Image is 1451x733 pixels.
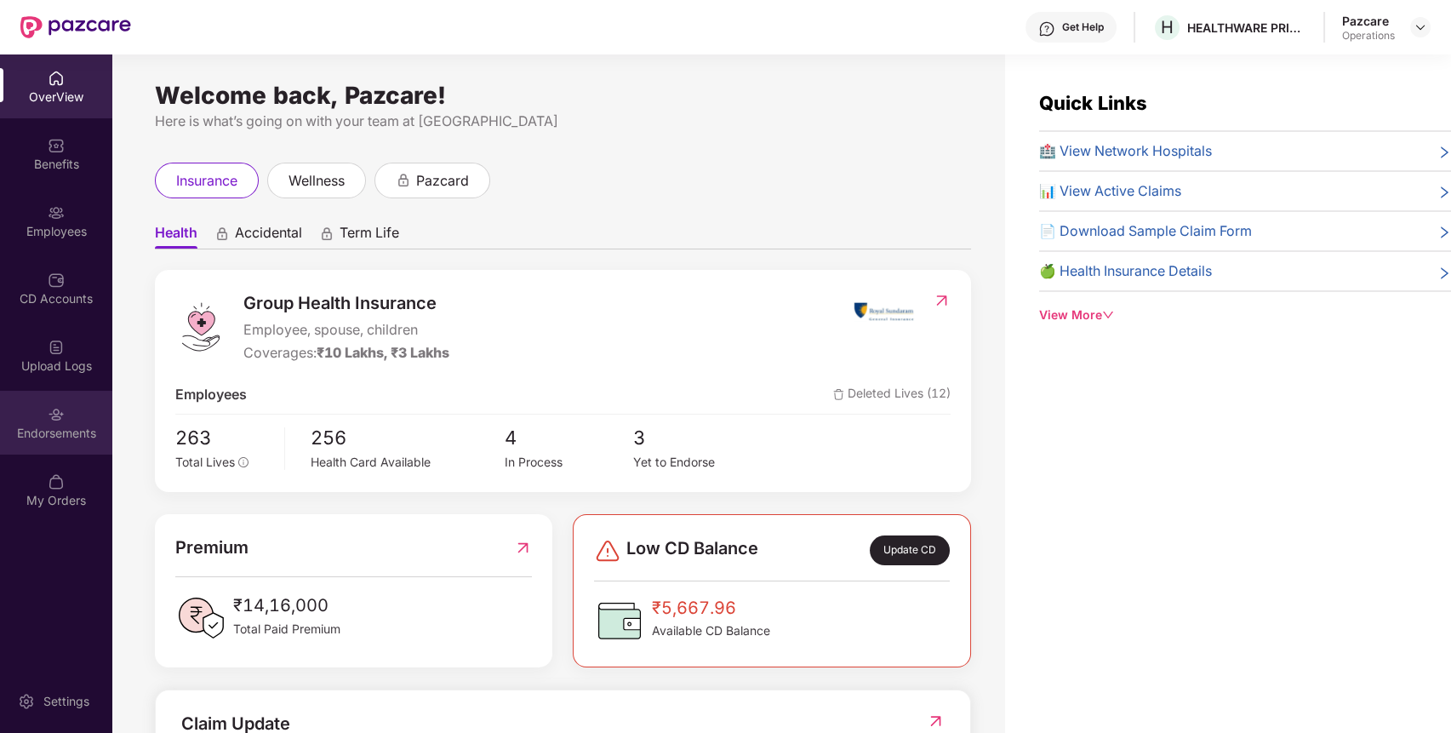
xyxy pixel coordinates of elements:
[933,292,951,309] img: RedirectIcon
[319,226,334,241] div: animation
[48,137,65,154] img: svg+xml;base64,PHN2ZyBpZD0iQmVuZWZpdHMiIHhtbG5zPSJodHRwOi8vd3d3LnczLm9yZy8yMDAwL3N2ZyIgd2lkdGg9Ij...
[175,384,247,405] span: Employees
[175,301,226,352] img: logo
[504,453,633,472] div: In Process
[175,535,248,561] span: Premium
[340,224,399,249] span: Term Life
[1437,264,1451,282] span: right
[175,455,235,469] span: Total Lives
[1437,144,1451,162] span: right
[243,319,449,341] span: Employee, spouse, children
[243,290,449,317] span: Group Health Insurance
[870,535,950,565] div: Update CD
[1414,20,1427,34] img: svg+xml;base64,PHN2ZyBpZD0iRHJvcGRvd24tMzJ4MzIiIHhtbG5zPSJodHRwOi8vd3d3LnczLm9yZy8yMDAwL3N2ZyIgd2...
[18,693,35,710] img: svg+xml;base64,PHN2ZyBpZD0iU2V0dGluZy0yMHgyMCIgeG1sbnM9Imh0dHA6Ly93d3cudzMub3JnLzIwMDAvc3ZnIiB3aW...
[1039,220,1252,242] span: 📄 Download Sample Claim Form
[238,457,248,467] span: info-circle
[1187,20,1306,36] div: HEALTHWARE PRIVATE LIMITED
[175,593,226,644] img: PaidPremiumIcon
[48,406,65,423] img: svg+xml;base64,PHN2ZyBpZD0iRW5kb3JzZW1lbnRzIiB4bWxucz0iaHR0cDovL3d3dy53My5vcmcvMjAwMC9zdmciIHdpZH...
[633,423,763,453] span: 3
[155,89,971,102] div: Welcome back, Pazcare!
[1062,20,1104,34] div: Get Help
[214,226,230,241] div: animation
[233,593,340,619] span: ₹14,16,000
[633,453,763,472] div: Yet to Endorse
[1039,180,1181,202] span: 📊 View Active Claims
[652,621,770,640] span: Available CD Balance
[626,535,758,565] span: Low CD Balance
[311,423,505,453] span: 256
[20,16,131,38] img: New Pazcare Logo
[594,537,621,564] img: svg+xml;base64,PHN2ZyBpZD0iRGFuZ2VyLTMyeDMyIiB4bWxucz0iaHR0cDovL3d3dy53My5vcmcvMjAwMC9zdmciIHdpZH...
[1039,140,1212,162] span: 🏥 View Network Hospitals
[852,290,916,333] img: insurerIcon
[233,620,340,639] span: Total Paid Premium
[1161,17,1174,37] span: H
[243,342,449,364] div: Coverages:
[155,224,197,249] span: Health
[1437,224,1451,242] span: right
[1437,184,1451,202] span: right
[1038,20,1055,37] img: svg+xml;base64,PHN2ZyBpZD0iSGVscC0zMngzMiIgeG1sbnM9Imh0dHA6Ly93d3cudzMub3JnLzIwMDAvc3ZnIiB3aWR0aD...
[1102,309,1114,321] span: down
[416,170,469,192] span: pazcard
[652,595,770,621] span: ₹5,667.96
[176,170,237,192] span: insurance
[396,172,411,187] div: animation
[155,111,971,132] div: Here is what’s going on with your team at [GEOGRAPHIC_DATA]
[175,423,272,453] span: 263
[48,473,65,490] img: svg+xml;base64,PHN2ZyBpZD0iTXlfT3JkZXJzIiBkYXRhLW5hbWU9Ik15IE9yZGVycyIgeG1sbnM9Imh0dHA6Ly93d3cudz...
[48,272,65,289] img: svg+xml;base64,PHN2ZyBpZD0iQ0RfQWNjb3VudHMiIGRhdGEtbmFtZT0iQ0QgQWNjb3VudHMiIHhtbG5zPSJodHRwOi8vd3...
[48,339,65,356] img: svg+xml;base64,PHN2ZyBpZD0iVXBsb2FkX0xvZ3MiIGRhdGEtbmFtZT0iVXBsb2FkIExvZ3MiIHhtbG5zPSJodHRwOi8vd3...
[1342,29,1395,43] div: Operations
[48,70,65,87] img: svg+xml;base64,PHN2ZyBpZD0iSG9tZSIgeG1sbnM9Imh0dHA6Ly93d3cudzMub3JnLzIwMDAvc3ZnIiB3aWR0aD0iMjAiIG...
[288,170,345,192] span: wellness
[1342,13,1395,29] div: Pazcare
[833,389,844,400] img: deleteIcon
[514,535,532,561] img: RedirectIcon
[1039,306,1451,324] div: View More
[927,713,945,730] img: RedirectIcon
[1039,92,1147,114] span: Quick Links
[833,384,951,405] span: Deleted Lives (12)
[317,344,449,361] span: ₹10 Lakhs, ₹3 Lakhs
[1039,261,1212,282] span: 🍏 Health Insurance Details
[235,224,302,249] span: Accidental
[504,423,633,453] span: 4
[48,204,65,221] img: svg+xml;base64,PHN2ZyBpZD0iRW1wbG95ZWVzIiB4bWxucz0iaHR0cDovL3d3dy53My5vcmcvMjAwMC9zdmciIHdpZHRoPS...
[38,693,94,710] div: Settings
[594,595,645,646] img: CDBalanceIcon
[311,453,505,472] div: Health Card Available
